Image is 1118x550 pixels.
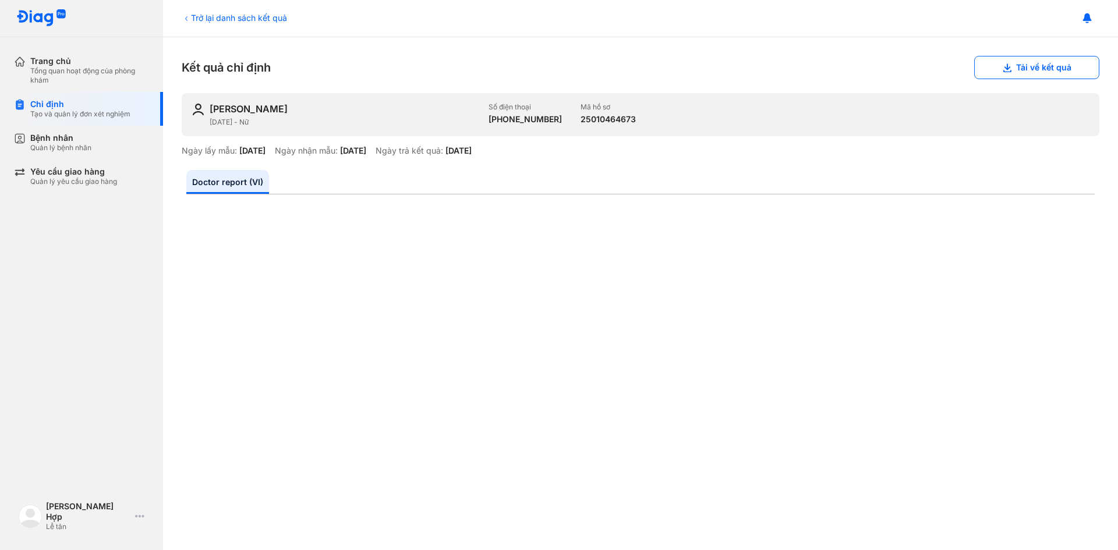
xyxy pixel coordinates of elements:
div: Tạo và quản lý đơn xét nghiệm [30,109,130,119]
div: [DATE] [239,146,266,156]
a: Doctor report (VI) [186,170,269,194]
div: [DATE] - Nữ [210,118,479,127]
div: [DATE] [340,146,366,156]
div: Số điện thoại [489,102,562,112]
img: user-icon [191,102,205,116]
img: logo [16,9,66,27]
div: Mã hồ sơ [581,102,636,112]
div: Yêu cầu giao hàng [30,166,117,177]
div: [PHONE_NUMBER] [489,114,562,125]
div: [PERSON_NAME] [210,102,288,115]
div: Chỉ định [30,99,130,109]
div: Lễ tân [46,522,130,531]
div: Quản lý bệnh nhân [30,143,91,152]
div: Ngày lấy mẫu: [182,146,237,156]
div: 25010464673 [581,114,636,125]
div: Ngày nhận mẫu: [275,146,338,156]
div: [PERSON_NAME] Hợp [46,501,130,522]
div: Tổng quan hoạt động của phòng khám [30,66,149,85]
div: Quản lý yêu cầu giao hàng [30,177,117,186]
div: Ngày trả kết quả: [376,146,443,156]
div: Trang chủ [30,56,149,66]
img: logo [19,505,42,528]
div: Bệnh nhân [30,133,91,143]
div: Trở lại danh sách kết quả [182,12,287,24]
div: Kết quả chỉ định [182,56,1099,79]
button: Tải về kết quả [974,56,1099,79]
div: [DATE] [445,146,472,156]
